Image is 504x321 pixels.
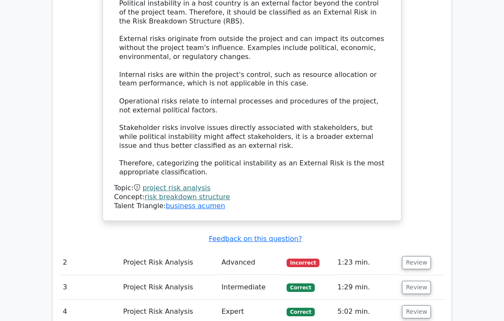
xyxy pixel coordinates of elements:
[120,275,218,300] td: Project Risk Analysis
[402,281,431,294] button: Review
[287,283,314,292] span: Correct
[334,250,399,275] td: 1:23 min.
[218,250,284,275] td: Advanced
[114,184,390,193] div: Topic:
[114,193,390,202] div: Concept:
[120,250,218,275] td: Project Risk Analysis
[287,308,314,316] span: Correct
[402,305,431,318] button: Review
[287,259,319,267] span: Incorrect
[59,250,120,275] td: 2
[218,275,284,300] td: Intermediate
[209,235,302,243] a: Feedback on this question?
[143,184,211,192] a: project risk analysis
[402,256,431,269] button: Review
[114,184,390,210] div: Talent Triangle:
[59,275,120,300] td: 3
[334,275,399,300] td: 1:29 min.
[145,193,230,201] a: risk breakdown structure
[166,202,225,210] a: business acumen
